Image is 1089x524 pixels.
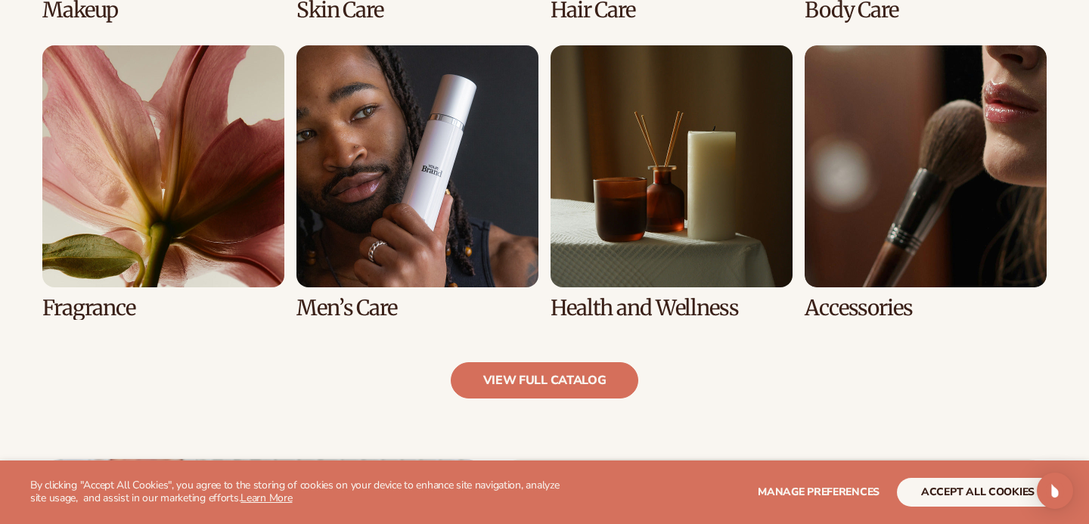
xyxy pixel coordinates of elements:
[1037,473,1073,509] div: Open Intercom Messenger
[30,479,569,505] p: By clicking "Accept All Cookies", you agree to the storing of cookies on your device to enhance s...
[897,478,1059,507] button: accept all cookies
[42,45,284,320] div: 5 / 8
[296,45,538,320] div: 6 / 8
[240,491,292,505] a: Learn More
[758,478,880,507] button: Manage preferences
[451,362,639,398] a: view full catalog
[758,485,880,499] span: Manage preferences
[551,45,793,320] div: 7 / 8
[805,45,1047,320] div: 8 / 8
